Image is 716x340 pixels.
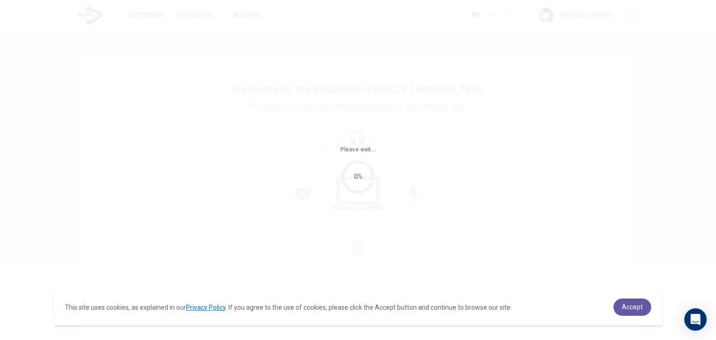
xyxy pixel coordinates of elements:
span: Please wait... [340,146,376,153]
a: Privacy Policy [186,304,226,311]
a: dismiss cookie message [613,299,651,316]
div: cookieconsent [54,289,662,325]
div: 0% [354,171,363,182]
span: Accept [622,303,643,311]
div: Open Intercom Messenger [684,308,707,331]
span: This site uses cookies, as explained in our . If you agree to the use of cookies, please click th... [65,304,512,311]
